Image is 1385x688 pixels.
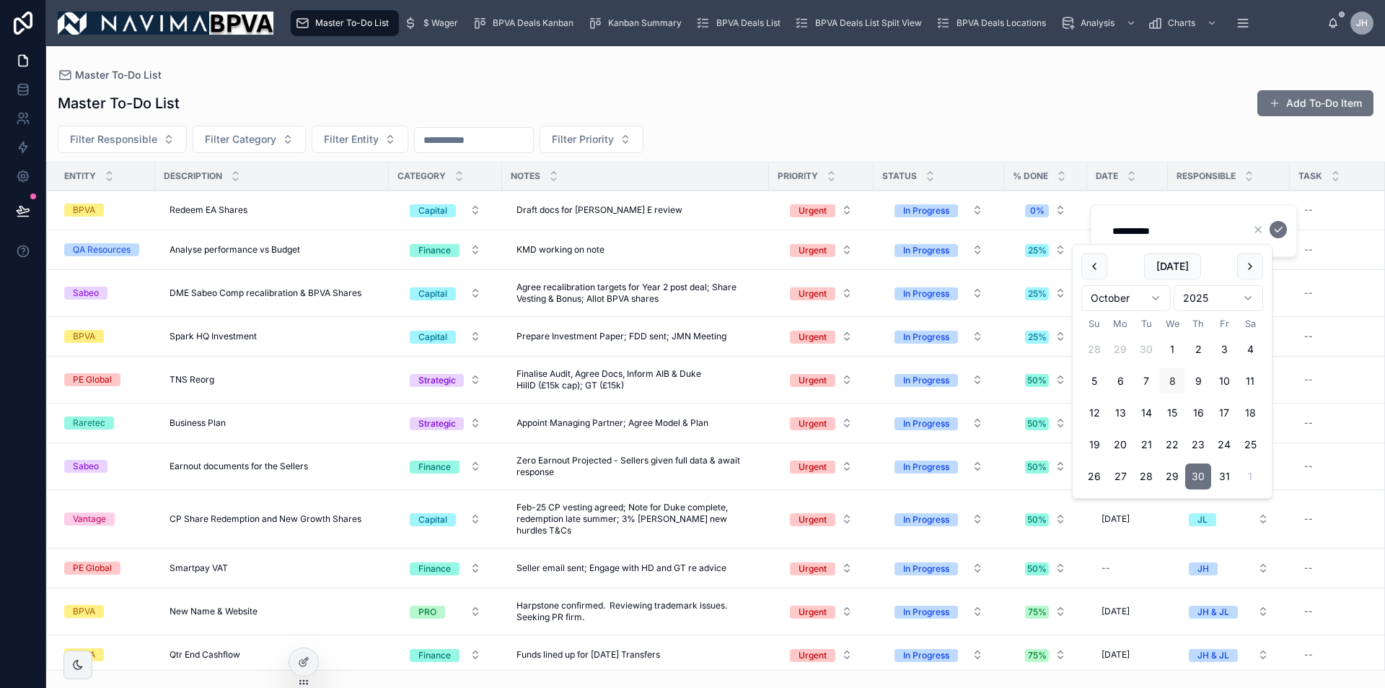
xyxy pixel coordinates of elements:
a: DME Sabeo Comp recalibration & BPVA Shares [164,282,380,305]
a: Prepare Investment Paper; FDD sent; JMN Meeting [511,325,760,348]
button: Sunday, October 19th, 2025 [1081,432,1107,458]
button: Select Button [398,410,493,436]
a: Select Button [1013,196,1078,224]
div: -- [1304,606,1313,617]
button: Thursday, October 2nd, 2025 [1185,336,1211,362]
button: Friday, October 10th, 2025 [1211,368,1237,394]
div: Strategic [418,417,456,430]
div: PRO [418,606,436,619]
a: Select Button [397,323,493,350]
div: Capital [418,331,447,344]
div: PE Global [73,562,112,575]
button: Sunday, October 5th, 2025 [1081,368,1107,394]
div: JH [1197,562,1209,575]
div: Urgent [799,417,827,430]
button: Select Button [398,280,493,306]
a: Select Button [882,505,995,533]
a: Analyse performance vs Budget [164,238,380,261]
button: Select Button [58,126,187,153]
button: Select Button [1177,197,1280,223]
div: 50% [1027,417,1047,430]
a: $ Wager [399,10,468,36]
div: -- [1304,562,1313,574]
span: Master To-Do List [315,17,389,29]
span: Analyse performance vs Budget [170,244,300,256]
a: BPVA Deals Kanban [468,10,584,36]
div: Urgent [799,204,827,217]
button: Wednesday, October 29th, 2025 [1159,463,1185,489]
a: Appoint Managing Partner; Agree Model & Plan [511,412,760,435]
div: Strategic [418,374,456,387]
a: Select Button [778,196,865,224]
button: Select Button [778,237,864,263]
button: Select Button [1014,453,1078,479]
a: Select Button [397,409,493,437]
a: -- [1096,557,1159,580]
a: Select Button [882,279,995,307]
div: 25% [1028,287,1047,300]
div: 50% [1027,374,1047,387]
div: Finance [418,244,451,257]
div: In Progress [903,287,949,300]
button: Select Button [883,598,995,624]
a: TNS Reorg [164,368,380,391]
a: Select Button [778,366,865,393]
span: $ Wager [423,17,458,29]
a: BPVA [64,330,146,343]
div: In Progress [903,374,949,387]
button: Select Button [778,555,864,581]
a: Zero Earnout Projected - Sellers given full data & await response [511,449,760,484]
div: Sabeo [73,287,99,300]
a: Select Button [778,323,865,350]
button: Select Button [398,367,493,393]
button: Select Button [1014,642,1078,668]
div: 25% [1028,331,1047,344]
a: Business Plan [164,412,380,435]
a: BPVA Deals List [692,10,791,36]
a: Select Button [397,366,493,393]
span: Smartpay VAT [170,562,228,574]
a: Select Button [1013,554,1078,582]
a: Smartpay VAT [164,557,380,580]
a: Select Button [1177,505,1281,533]
span: Agree recalibration targets for Year 2 post deal; Share Vesting & Bonus; Allot BPVA shares [516,282,755,305]
a: BPVA [64,605,146,618]
span: Master To-Do List [75,68,162,82]
button: Select Button [778,642,864,668]
button: Select Button [883,453,995,479]
a: Select Button [882,196,995,224]
span: Filter Priority [552,132,614,147]
button: Select Button [1014,197,1078,223]
div: In Progress [903,513,949,526]
span: Finalise Audit, Agree Docs, Inform AIB & Duke HillD (£15k cap); GT (£15k) [516,368,755,391]
button: [DATE] [1144,253,1201,279]
a: Select Button [397,554,493,582]
button: Select Button [883,237,995,263]
div: JH & JL [1197,606,1229,619]
button: Tuesday, October 28th, 2025 [1133,463,1159,489]
div: Raretec [73,417,105,430]
span: BPVA Deals List Split View [815,17,922,29]
a: PE Global [64,373,146,386]
a: Qtr End Cashflow [164,643,380,666]
a: Vantage [64,513,146,526]
button: Sunday, September 28th, 2025 [1081,336,1107,362]
button: Wednesday, October 15th, 2025 [1159,400,1185,426]
button: Select Button [883,555,995,581]
button: Select Button [540,126,643,153]
a: Select Button [778,236,865,264]
div: -- [1304,417,1313,429]
a: Select Button [397,236,493,264]
div: -- [1304,513,1313,525]
div: QA Resources [73,243,131,256]
button: Friday, October 17th, 2025 [1211,400,1237,426]
a: Select Button [1013,505,1078,533]
div: Urgent [799,374,827,387]
span: Seller email sent; Engage with HD and GT re advice [516,562,726,574]
a: Funds lined up for [DATE] Transfers [511,643,760,666]
a: Select Button [1013,366,1078,393]
button: Tuesday, October 7th, 2025 [1133,368,1159,394]
span: [DATE] [1102,606,1130,617]
button: Select Button [1014,280,1078,306]
button: Thursday, October 9th, 2025 [1185,368,1211,394]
